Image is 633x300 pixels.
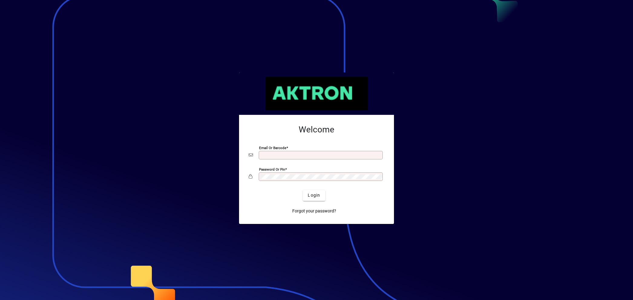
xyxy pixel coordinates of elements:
span: Login [308,192,320,198]
h2: Welcome [249,125,384,135]
mat-label: Password or Pin [259,167,285,171]
a: Forgot your password? [290,206,339,217]
mat-label: Email or Barcode [259,145,286,150]
button: Login [303,190,325,201]
span: Forgot your password? [292,208,336,214]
